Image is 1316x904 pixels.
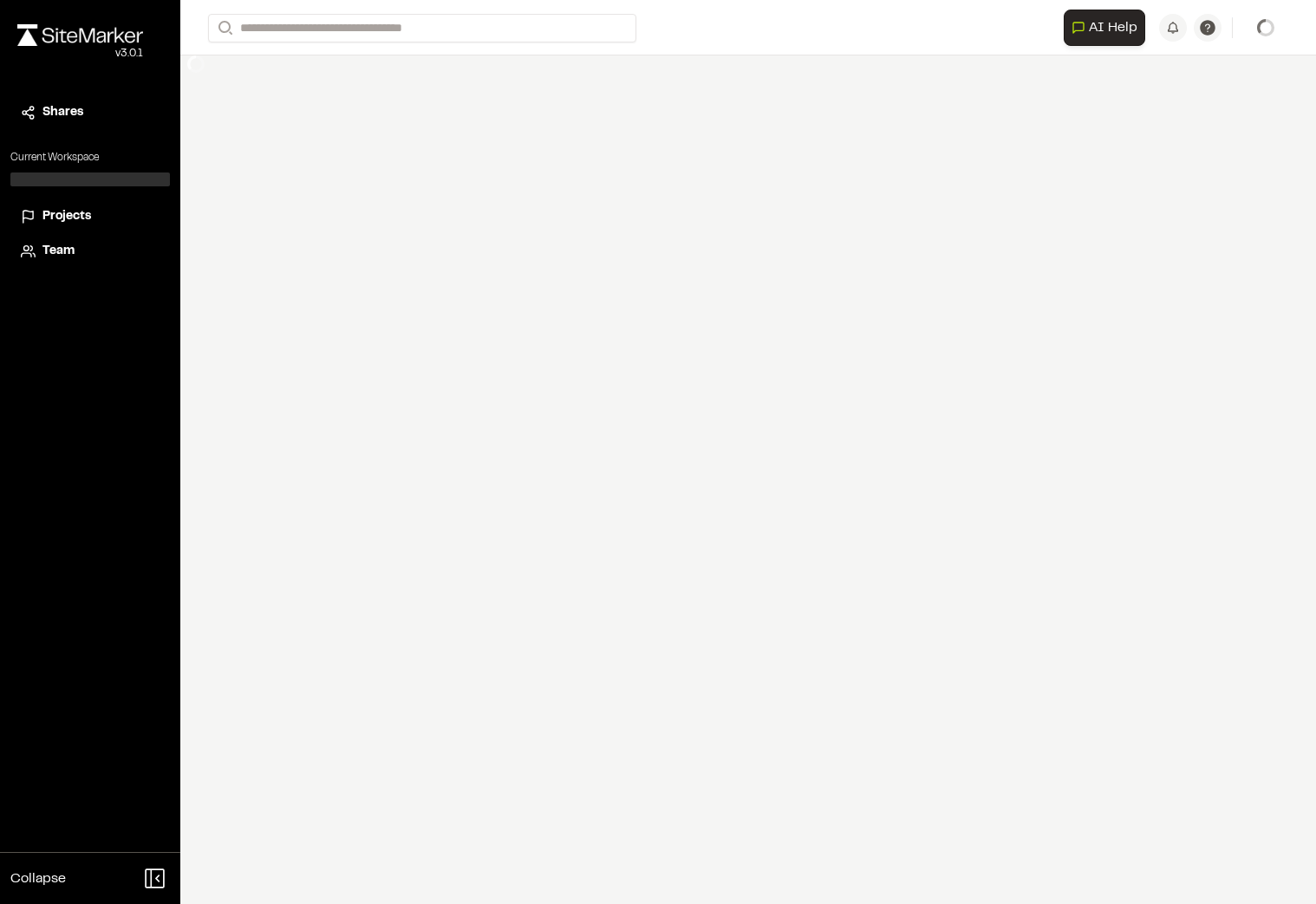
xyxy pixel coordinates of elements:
a: Shares [21,103,160,122]
div: Oh geez...please don't... [17,46,143,62]
a: Projects [21,207,160,226]
span: AI Help [1089,17,1137,38]
img: rebrand.png [17,24,143,46]
span: Collapse [10,868,66,889]
button: Open AI Assistant [1064,10,1145,46]
span: Team [42,242,75,261]
a: Team [21,242,160,261]
span: Shares [42,103,83,122]
button: Search [208,14,239,42]
span: Projects [42,207,91,226]
p: Current Workspace [10,150,170,166]
div: Open AI Assistant [1064,10,1152,46]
